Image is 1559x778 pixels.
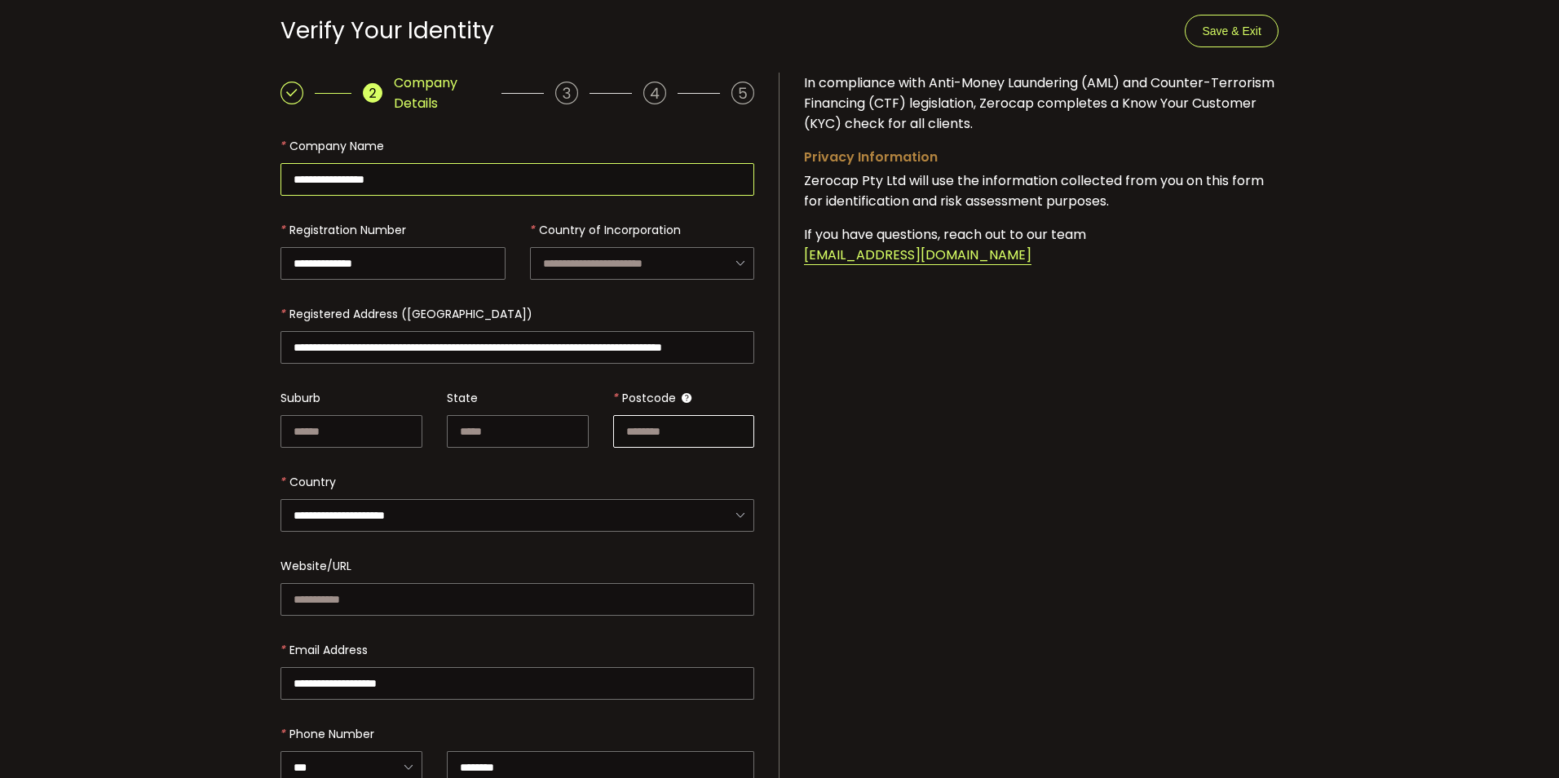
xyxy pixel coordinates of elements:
span: In compliance with Anti-Money Laundering (AML) and Counter-Terrorism Financing (CTF) legislation,... [804,73,1274,133]
span: Verify Your Identity [280,15,494,46]
span: Company Details [394,73,490,113]
iframe: Chat Widget [1477,700,1559,778]
span: Zerocap Pty Ltd will use the information collected from you on this form for identification and r... [804,171,1264,210]
span: If you have questions, reach out to our team [804,225,1086,244]
span: Privacy Information [804,148,938,166]
button: Save & Exit [1185,15,1278,47]
span: Save & Exit [1202,24,1261,38]
span: [EMAIL_ADDRESS][DOMAIN_NAME] [804,245,1031,265]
